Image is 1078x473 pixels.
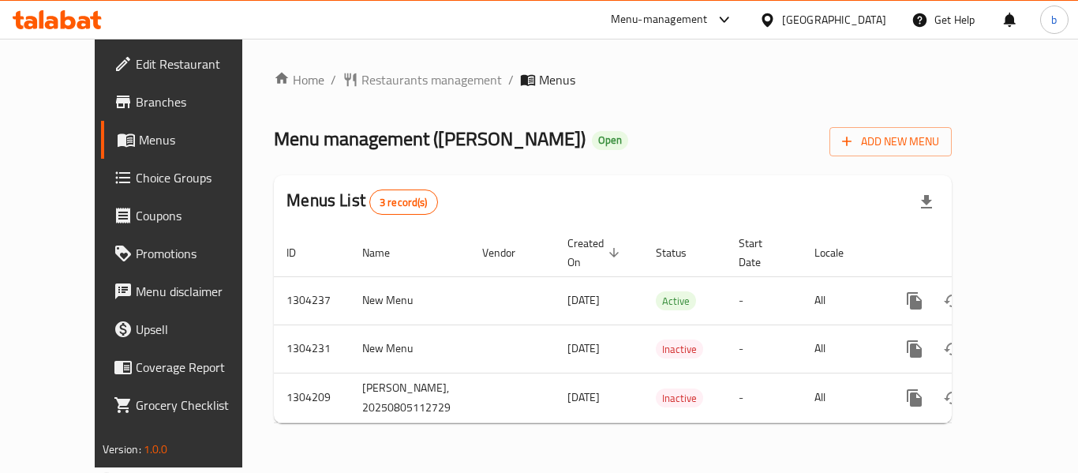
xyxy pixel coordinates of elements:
span: Promotions [136,244,262,263]
a: Menus [101,121,275,159]
div: Inactive [656,340,703,359]
span: Choice Groups [136,168,262,187]
span: Vendor [482,243,536,262]
span: Coverage Report [136,358,262,377]
span: Open [592,133,628,147]
span: Edit Restaurant [136,54,262,73]
li: / [508,70,514,89]
td: All [802,373,883,422]
span: Upsell [136,320,262,339]
span: Menu management ( [PERSON_NAME] ) [274,121,586,156]
td: New Menu [350,325,470,373]
span: Name [362,243,410,262]
span: Restaurants management [361,70,502,89]
nav: breadcrumb [274,70,952,89]
span: Created On [567,234,624,272]
div: Active [656,291,696,310]
a: Edit Restaurant [101,45,275,83]
span: Add New Menu [842,132,939,152]
span: Branches [136,92,262,111]
span: Menu disclaimer [136,282,262,301]
div: Open [592,131,628,150]
a: Branches [101,83,275,121]
span: [DATE] [567,290,600,310]
span: Start Date [739,234,783,272]
span: b [1051,11,1057,28]
td: New Menu [350,276,470,325]
span: Status [656,243,707,262]
span: Inactive [656,340,703,359]
div: [GEOGRAPHIC_DATA] [782,11,886,28]
a: Coupons [101,197,275,235]
span: [DATE] [567,387,600,407]
a: Coverage Report [101,348,275,386]
td: 1304231 [274,325,350,373]
a: Promotions [101,235,275,272]
td: All [802,276,883,325]
span: Version: [103,439,141,460]
a: Choice Groups [101,159,275,197]
a: Restaurants management [342,70,502,89]
button: Change Status [934,330,971,368]
button: more [896,282,934,320]
a: Menu disclaimer [101,272,275,310]
td: [PERSON_NAME], 20250805112729 [350,373,470,422]
div: Menu-management [611,10,708,29]
button: more [896,379,934,417]
span: Grocery Checklist [136,396,262,415]
button: Change Status [934,282,971,320]
span: 3 record(s) [370,195,437,210]
div: Export file [908,183,945,221]
table: enhanced table [274,229,1060,423]
span: Coupons [136,206,262,225]
div: Inactive [656,389,703,407]
td: - [726,373,802,422]
td: 1304237 [274,276,350,325]
span: 1.0.0 [144,439,168,460]
button: Add New Menu [829,127,952,156]
td: - [726,325,802,373]
th: Actions [883,229,1060,277]
h2: Menus List [286,189,437,215]
a: Home [274,70,324,89]
td: 1304209 [274,373,350,422]
span: Inactive [656,389,703,407]
td: - [726,276,802,325]
td: All [802,325,883,373]
span: ID [286,243,316,262]
span: Menus [539,70,575,89]
button: Change Status [934,379,971,417]
a: Upsell [101,310,275,348]
span: [DATE] [567,338,600,359]
span: Locale [814,243,864,262]
button: more [896,330,934,368]
span: Active [656,292,696,310]
a: Grocery Checklist [101,386,275,424]
span: Menus [139,130,262,149]
li: / [331,70,336,89]
div: Total records count [369,190,438,215]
